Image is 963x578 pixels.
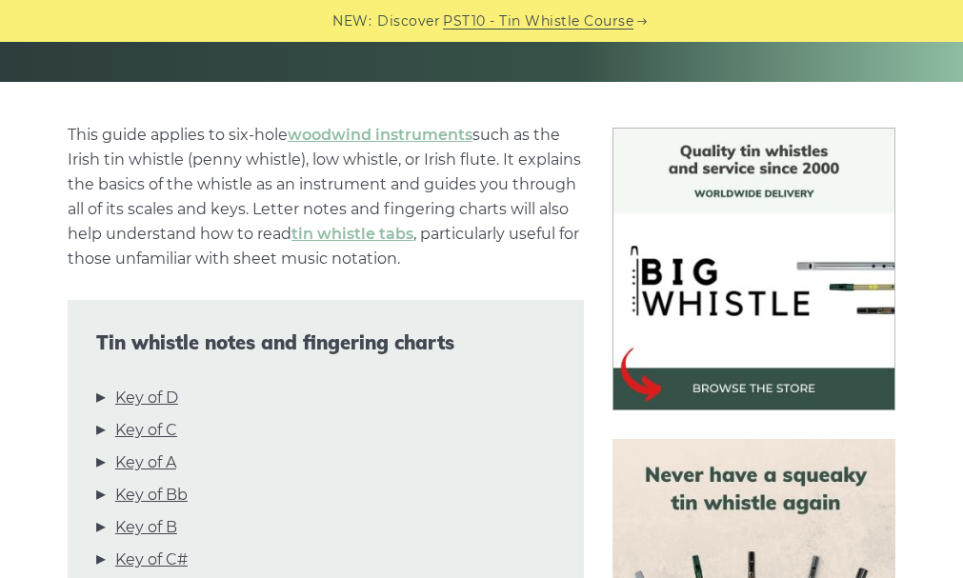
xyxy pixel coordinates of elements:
a: Key of Bb [115,483,188,508]
a: Key of D [115,386,178,410]
span: Tin whistle notes and fingering charts [96,331,555,354]
a: Key of C [115,418,177,443]
a: tin whistle tabs [291,225,413,243]
a: Key of B [115,515,177,540]
a: Key of C# [115,548,188,572]
p: This guide applies to six-hole such as the Irish tin whistle (penny whistle), low whistle, or Iri... [68,123,584,271]
span: NEW: [332,10,371,32]
img: BigWhistle Tin Whistle Store [612,128,895,410]
a: Key of A [115,450,176,475]
span: Discover [377,10,440,32]
a: PST10 - Tin Whistle Course [443,10,633,32]
a: woodwind instruments [288,126,472,144]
